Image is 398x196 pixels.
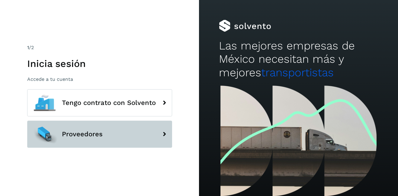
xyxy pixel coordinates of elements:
[62,99,156,106] span: Tengo contrato con Solvento
[27,44,172,51] div: /2
[27,58,172,69] h1: Inicia sesión
[27,121,172,148] button: Proveedores
[27,89,172,116] button: Tengo contrato con Solvento
[62,131,103,138] span: Proveedores
[27,76,172,82] p: Accede a tu cuenta
[219,39,378,79] h2: Las mejores empresas de México necesitan más y mejores
[261,66,334,79] span: transportistas
[27,45,29,50] span: 1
